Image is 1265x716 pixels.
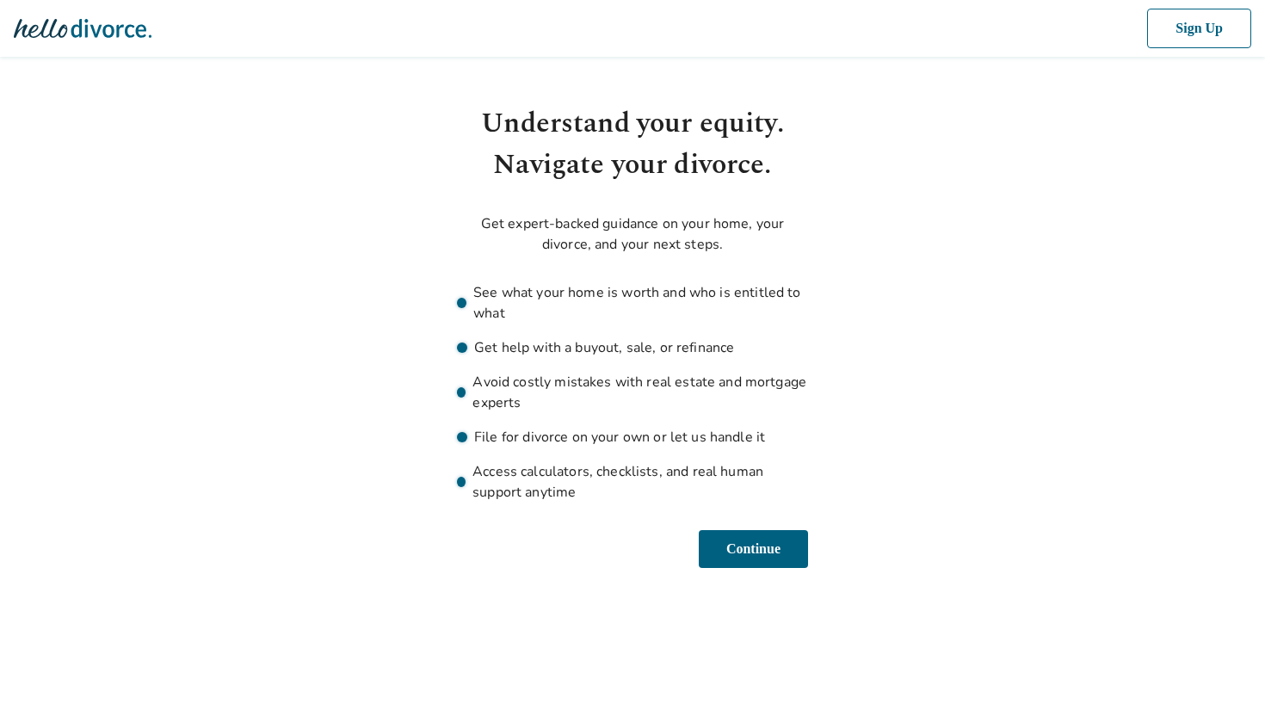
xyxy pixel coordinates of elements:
li: Avoid costly mistakes with real estate and mortgage experts [457,372,808,413]
p: Get expert-backed guidance on your home, your divorce, and your next steps. [457,213,808,255]
h1: Understand your equity. Navigate your divorce. [457,103,808,186]
li: See what your home is worth and who is entitled to what [457,282,808,324]
li: Get help with a buyout, sale, or refinance [457,337,808,358]
button: Sign Up [1144,9,1251,48]
li: File for divorce on your own or let us handle it [457,427,808,447]
li: Access calculators, checklists, and real human support anytime [457,461,808,503]
img: Hello Divorce Logo [14,11,151,46]
button: Continue [697,530,808,568]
